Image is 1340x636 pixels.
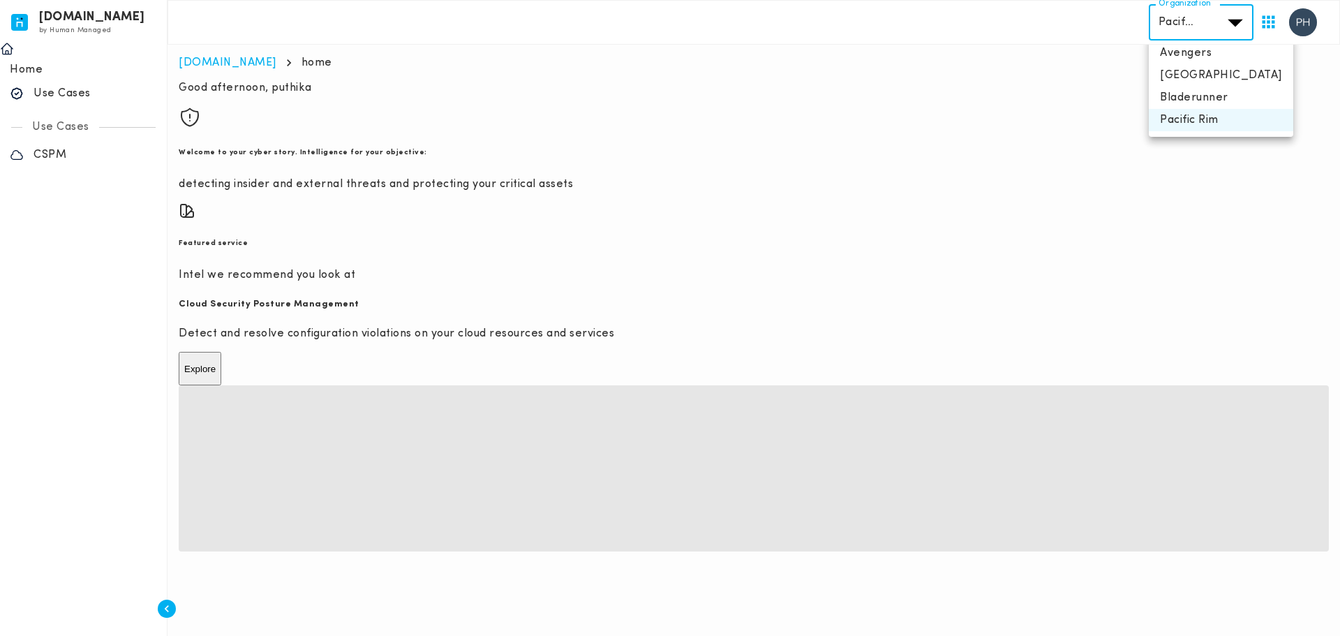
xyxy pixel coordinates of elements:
div: Pacific Rim [1149,8,1217,36]
img: puthika hok [1289,8,1317,36]
p: Use Cases [33,87,157,101]
h6: Featured service [179,237,1329,251]
p: detecting insider and external threats and protecting your critical assets [179,177,1329,191]
a: [DOMAIN_NAME] [179,57,276,68]
p: CSPM [33,148,157,162]
p: Home [10,63,167,77]
li: [GEOGRAPHIC_DATA] [1149,64,1293,87]
button: User [1283,3,1323,42]
nav: breadcrumb [179,56,1329,70]
p: Good afternoon, puthika [179,81,1329,95]
p: Explore [184,364,216,374]
li: Avengers [1149,42,1293,64]
li: Pacific Rim [1149,109,1293,131]
img: invicta.io [11,14,28,31]
p: home [301,56,332,70]
h6: Welcome to your cyber story. Intelligence for your objective: [179,146,1329,160]
h6: [DOMAIN_NAME] [39,13,145,22]
p: Use Cases [22,120,99,134]
h5: Cloud Security Posture Management [179,297,1329,311]
p: Detect and resolve configuration violations on your cloud resources and services [179,327,1329,341]
li: Bladerunner [1149,87,1293,109]
p: Intel we recommend you look at [179,268,1329,282]
span: by Human Managed [39,27,111,34]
